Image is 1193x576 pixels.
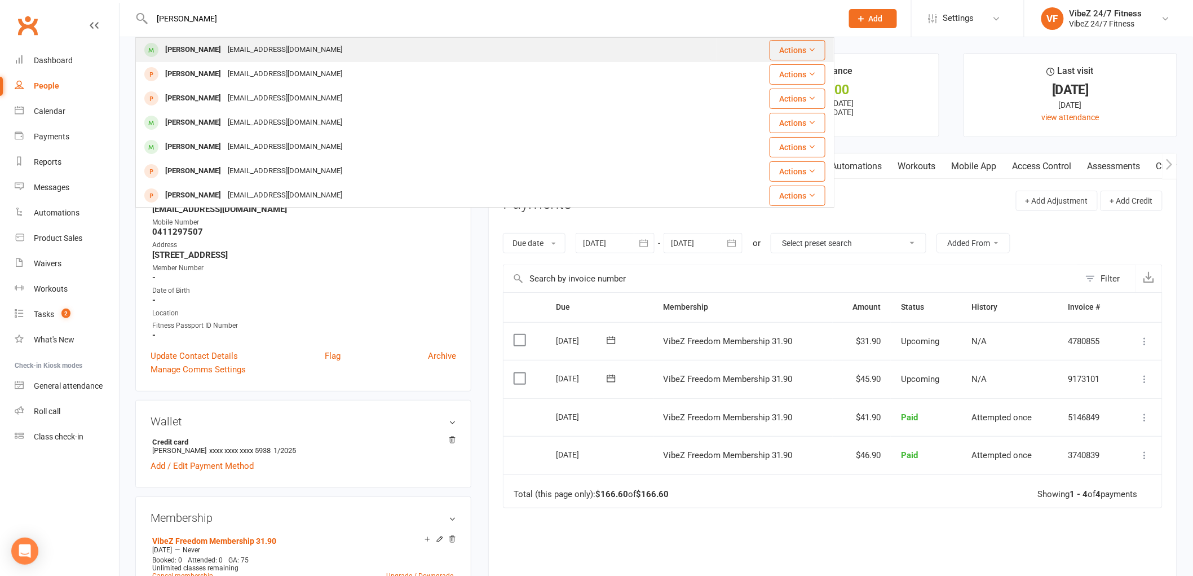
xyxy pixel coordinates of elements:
button: Actions [770,40,825,60]
div: Payments [34,132,69,141]
a: Archive [428,349,456,363]
div: Waivers [34,259,61,268]
span: Unlimited classes remaining [152,564,238,572]
div: [PERSON_NAME] [162,42,224,58]
div: Date of Birth [152,285,456,296]
td: 4780855 [1058,322,1121,360]
td: 3740839 [1058,436,1121,474]
span: Attempted once [971,412,1032,423]
a: People [15,73,119,99]
a: Assessments [1080,153,1148,179]
span: [DATE] [152,546,172,554]
input: Search... [149,11,834,27]
a: Add / Edit Payment Method [151,459,254,473]
div: VibeZ 24/7 Fitness [1070,8,1142,19]
button: Add [849,9,897,28]
a: Messages [15,175,119,200]
span: N/A [971,336,987,346]
th: Invoice # [1058,293,1121,322]
button: Actions [770,137,825,157]
strong: Credit card [152,438,450,446]
strong: 0411297507 [152,227,456,237]
button: Actions [770,113,825,133]
a: Access Control [1005,153,1080,179]
span: xxxx xxxx xxxx 5938 [209,446,271,455]
h3: Payments [503,195,572,213]
div: [PERSON_NAME] [162,163,224,179]
div: Automations [34,208,79,217]
span: Upcoming [901,374,939,384]
a: Automations [15,200,119,226]
td: 9173101 [1058,360,1121,398]
a: Clubworx [14,11,42,39]
span: VibeZ Freedom Membership 31.90 [664,336,793,346]
a: Mobile App [944,153,1005,179]
a: view attendance [1042,113,1099,122]
button: + Add Adjustment [1016,191,1098,211]
button: Actions [770,186,825,206]
td: $41.90 [833,398,891,437]
div: [DATE] [556,370,608,387]
span: VibeZ Freedom Membership 31.90 [664,374,793,384]
strong: [EMAIL_ADDRESS][DOMAIN_NAME] [152,204,456,214]
span: 1/2025 [273,446,296,455]
div: [DATE] [974,84,1167,96]
a: Waivers [15,251,119,276]
span: Attempted once [971,450,1032,460]
a: Dashboard [15,48,119,73]
button: Due date [503,233,565,253]
div: or [753,236,761,250]
div: [DATE] [556,408,608,425]
th: Status [891,293,961,322]
th: Amount [833,293,891,322]
strong: $166.60 [636,489,669,499]
a: Workouts [890,153,944,179]
span: GA: 75 [228,556,249,564]
div: Workouts [34,284,68,293]
span: Paid [901,412,918,423]
a: General attendance kiosk mode [15,373,119,399]
div: Mobile Number [152,217,456,228]
button: Added From [936,233,1010,253]
div: Tasks [34,310,54,319]
th: History [961,293,1058,322]
div: What's New [34,335,74,344]
a: Reports [15,150,119,175]
th: Due [546,293,653,322]
div: [DATE] [556,332,608,349]
div: [EMAIL_ADDRESS][DOMAIN_NAME] [224,66,346,82]
button: + Add Credit [1101,191,1163,211]
a: Calendar [15,99,119,124]
h3: Membership [151,512,456,524]
div: [PERSON_NAME] [162,187,224,204]
div: [EMAIL_ADDRESS][DOMAIN_NAME] [224,139,346,155]
span: Paid [901,450,918,460]
div: — [149,546,456,555]
strong: [STREET_ADDRESS] [152,250,456,260]
a: Class kiosk mode [15,424,119,450]
div: VF [1041,7,1064,30]
strong: $166.60 [595,489,628,499]
div: [EMAIL_ADDRESS][DOMAIN_NAME] [224,187,346,204]
div: General attendance [34,381,103,390]
div: Address [152,240,456,250]
strong: - [152,272,456,283]
td: $31.90 [833,322,891,360]
div: Product Sales [34,234,82,243]
button: Actions [770,161,825,182]
div: [PERSON_NAME] [162,139,224,155]
div: Class check-in [34,432,83,441]
strong: - [152,330,456,340]
td: $46.90 [833,436,891,474]
span: Upcoming [901,336,939,346]
div: Messages [34,183,69,192]
h3: Wallet [151,415,456,428]
span: VibeZ Freedom Membership 31.90 [664,412,793,423]
span: Never [183,546,200,554]
div: [PERSON_NAME] [162,66,224,82]
div: Open Intercom Messenger [11,538,38,565]
a: Manage Comms Settings [151,363,246,376]
li: [PERSON_NAME] [151,436,456,456]
div: Dashboard [34,56,73,65]
span: N/A [971,374,987,384]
